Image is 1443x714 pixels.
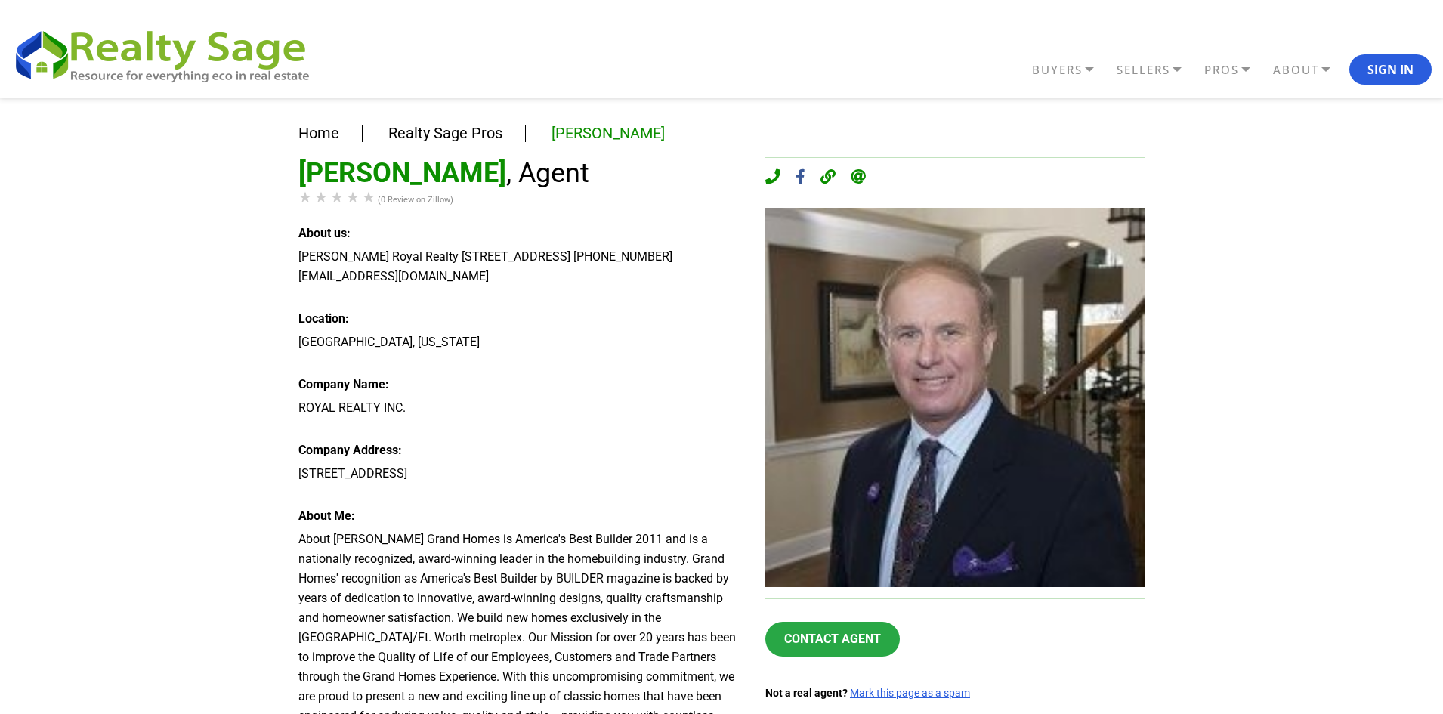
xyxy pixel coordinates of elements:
div: Company Address: [298,440,743,460]
a: Mark this page as a spam [850,687,970,699]
a: Contact Agent [765,622,900,657]
img: Stephen H. Brooks [765,208,1145,587]
img: REALTY SAGE [11,24,325,85]
span: , Agent [506,157,589,189]
div: [STREET_ADDRESS] [298,464,743,484]
h1: [PERSON_NAME] [298,157,743,189]
div: (0 Review on Zillow) [298,190,743,210]
a: BUYERS [1028,57,1113,83]
div: Not a real agent? [765,687,1145,699]
div: [GEOGRAPHIC_DATA], [US_STATE] [298,332,743,352]
a: [PERSON_NAME] [552,124,665,142]
div: [PERSON_NAME] Royal Realty [STREET_ADDRESS] [PHONE_NUMBER] [EMAIL_ADDRESS][DOMAIN_NAME] [298,247,743,286]
a: PROS [1200,57,1269,83]
a: ABOUT [1269,57,1349,83]
a: SELLERS [1113,57,1200,83]
a: Home [298,124,339,142]
button: Sign In [1349,54,1432,85]
div: About us: [298,224,743,243]
div: Location: [298,309,743,329]
div: ROYAL REALTY INC. [298,398,743,418]
div: About Me: [298,506,743,526]
div: Company Name: [298,375,743,394]
div: Rating of this product is 0.0 out of 5. [298,190,378,205]
a: Realty Sage Pros [388,124,502,142]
